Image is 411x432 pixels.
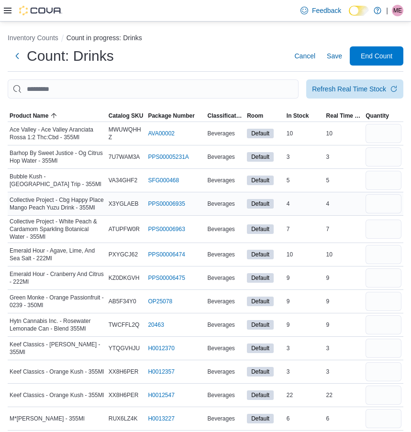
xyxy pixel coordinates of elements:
button: End Count [350,46,403,66]
span: Emerald Hour - Cranberry And Citrus - 222Ml [10,270,105,286]
span: Default [251,153,269,161]
span: Default [251,274,269,282]
span: XX8H6PER [109,391,139,399]
span: KZ0DKGVH [109,274,140,282]
div: 4 [324,198,364,210]
div: 9 [285,319,324,331]
span: Feedback [312,6,341,15]
span: M*[PERSON_NAME] - 355Ml [10,415,85,422]
span: YTQGVHJU [109,344,140,352]
span: Keef Classics - Orange Kush - 355Ml [10,391,104,399]
div: 9 [324,296,364,307]
span: Emerald Hour - Agave, Lime, And Sea Salt - 222Ml [10,247,105,262]
span: ME [393,5,402,16]
a: SFG000468 [148,177,179,184]
input: Dark Mode [349,6,369,16]
nav: An example of EuiBreadcrumbs [8,33,403,44]
span: Default [251,129,269,138]
span: Beverages [207,251,234,258]
span: Default [251,176,269,185]
span: Bubble Kush - [GEOGRAPHIC_DATA] Trip - 355Ml [10,173,105,188]
span: Default [247,297,274,306]
div: 3 [285,151,324,163]
span: Default [251,414,269,423]
div: 22 [324,389,364,401]
div: 5 [324,175,364,186]
div: 9 [285,272,324,284]
span: Beverages [207,344,234,352]
div: 3 [285,366,324,377]
span: Beverages [207,321,234,329]
span: Package Number [148,112,194,120]
span: Beverages [207,298,234,305]
span: Beverages [207,368,234,376]
div: 9 [324,319,364,331]
span: Green Monke - Orange Passionfruit - 0239 - 350Ml [10,294,105,309]
span: Beverages [207,153,234,161]
span: Beverages [207,225,234,233]
div: Refresh Real Time Stock [312,84,386,94]
span: Save [327,51,342,61]
span: Default [247,343,274,353]
div: 10 [324,128,364,139]
span: Product Name [10,112,48,120]
span: Beverages [207,391,234,399]
span: Default [247,250,274,259]
span: Room [247,112,263,120]
span: Default [251,367,269,376]
span: Beverages [207,274,234,282]
span: Beverages [207,177,234,184]
a: PPS00006935 [148,200,185,208]
span: 7U7WAM3A [109,153,140,161]
button: Save [323,46,346,66]
span: Collective Project - Cbg Happy Place Mango Peach Yuzu Drink - 355Ml [10,196,105,211]
div: Matthew Edgett [392,5,403,16]
div: 4 [285,198,324,210]
div: 9 [285,296,324,307]
span: MWUWQHHZ [109,126,144,141]
span: Default [251,321,269,329]
span: X3YGLAEB [109,200,139,208]
span: Default [251,225,269,233]
span: PXYGCJ62 [109,251,138,258]
span: Default [247,224,274,234]
span: TWCFFL2Q [109,321,140,329]
a: H0012357 [148,368,174,376]
div: 3 [324,343,364,354]
span: Cancel [294,51,315,61]
a: Feedback [297,1,345,20]
div: 10 [324,249,364,260]
span: Default [251,250,269,259]
img: Cova [19,6,62,15]
div: 10 [285,249,324,260]
span: Quantity [366,112,389,120]
a: H0013227 [148,415,174,422]
a: PPS00006474 [148,251,185,258]
span: ATUPFW0R [109,225,140,233]
button: Inventory Counts [8,34,58,42]
div: 3 [285,343,324,354]
span: Keef Classics - Orange Kush - 355Ml [10,368,104,376]
div: 6 [285,413,324,424]
input: This is a search bar. After typing your query, hit enter to filter the results lower in the page. [8,79,299,99]
span: Default [247,152,274,162]
span: Beverages [207,200,234,208]
button: Package Number [146,110,205,122]
span: Default [251,199,269,208]
span: Catalog SKU [109,112,144,120]
span: Collective Project - White Peach & Cardamom Sparkling Botanical Water - 355Ml [10,218,105,241]
h1: Count: Drinks [27,46,114,66]
button: Catalog SKU [107,110,146,122]
a: PPS00006963 [148,225,185,233]
span: Real Time Stock [326,112,362,120]
button: In Stock [285,110,324,122]
span: Barhop By Sweet Justice - Og Citrus Hop Water - 355Ml [10,149,105,165]
a: 20463 [148,321,164,329]
span: Default [247,367,274,377]
span: Default [251,391,269,399]
span: Keef Classics - [PERSON_NAME] - 355Ml [10,341,105,356]
span: RUX6LZ4K [109,415,138,422]
span: VA34GHF2 [109,177,137,184]
a: PPS00005231A [148,153,189,161]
